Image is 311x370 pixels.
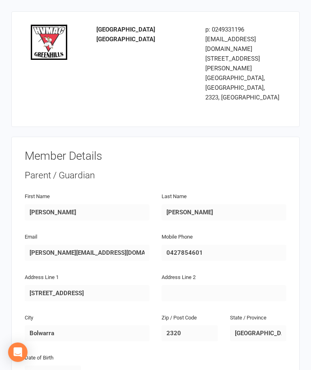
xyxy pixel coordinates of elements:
[8,343,28,362] div: Open Intercom Messenger
[25,192,50,201] label: First Name
[205,54,280,73] div: [STREET_ADDRESS][PERSON_NAME]
[25,273,59,282] label: Address Line 1
[205,73,280,102] div: [GEOGRAPHIC_DATA], [GEOGRAPHIC_DATA], 2323, [GEOGRAPHIC_DATA]
[25,354,53,362] label: Date of Birth
[96,26,155,43] strong: [GEOGRAPHIC_DATA] [GEOGRAPHIC_DATA]
[25,169,286,182] div: Parent / Guardian
[25,314,33,322] label: City
[205,25,280,34] div: p: 0249331196
[25,150,286,163] h3: Member Details
[162,314,197,322] label: Zip / Post Code
[25,233,37,241] label: Email
[205,34,280,54] div: [EMAIL_ADDRESS][DOMAIN_NAME]
[162,192,187,201] label: Last Name
[162,233,193,241] label: Mobile Phone
[31,25,67,60] img: logo.png
[230,314,266,322] label: State / Province
[162,273,196,282] label: Address Line 2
